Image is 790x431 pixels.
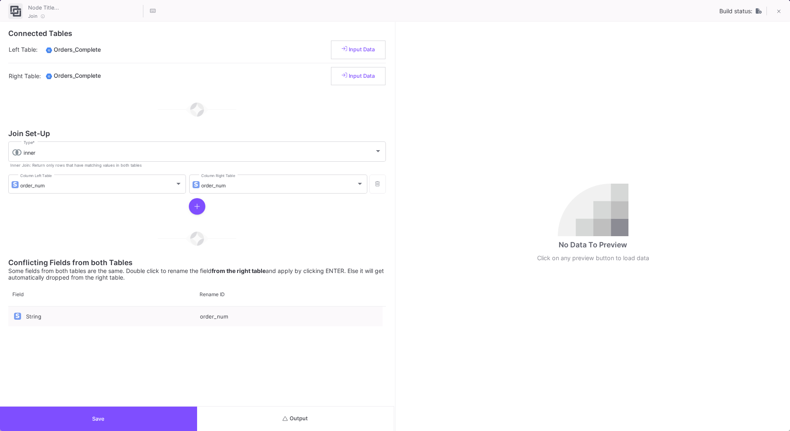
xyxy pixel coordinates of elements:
[20,182,45,189] span: order_num
[283,415,308,421] span: Output
[200,291,225,297] span: Rename ID
[342,73,375,79] span: Input Data
[145,3,161,19] button: Hotkeys List
[8,268,386,281] p: Some fields from both tables are the same. Double click to rename the field and apply by clicking...
[8,37,45,63] td: Left Table:
[26,2,142,12] input: Node Title...
[559,239,627,250] div: No Data To Preview
[54,72,101,79] span: Orders_Complete
[201,182,226,189] span: order_num
[195,306,383,326] div: order_num
[8,130,386,137] div: Join Set-Up
[28,13,38,19] span: Join
[197,407,394,431] button: Output
[8,63,45,89] td: Right Table:
[8,259,386,266] div: Conflicting Fields from both Tables
[331,67,385,86] button: Input Data
[92,416,105,422] span: Save
[10,6,21,17] img: join-ui.svg
[719,8,752,14] span: Build status:
[10,163,142,168] p: Inner Join: Return only rows that have matching values in both tables
[331,41,385,59] button: Input Data
[12,149,21,156] img: inner-join-icon.svg
[537,254,649,263] div: Click on any preview button to load data
[212,267,266,274] b: from the right table
[12,291,24,297] span: Field
[26,307,191,327] div: String
[342,46,375,53] span: Input Data
[558,184,628,236] img: no-data.svg
[24,150,36,156] span: inner
[54,46,101,53] span: Orders_Complete
[8,30,386,37] div: Connected Tables
[756,8,762,14] img: UNTOUCHED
